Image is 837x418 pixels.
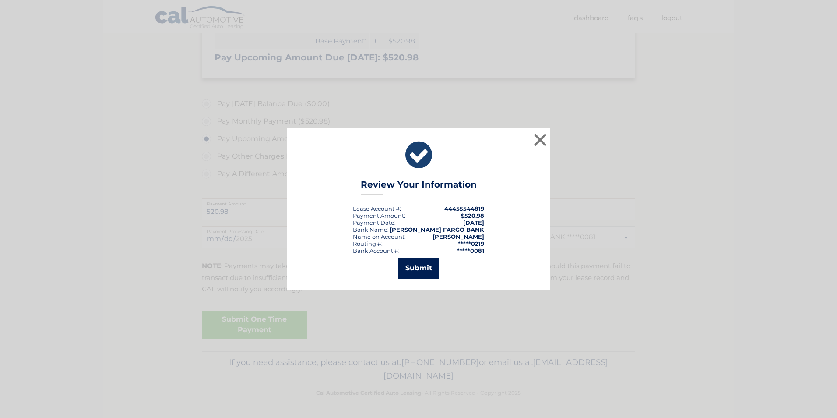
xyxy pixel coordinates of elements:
div: Payment Amount: [353,212,405,219]
strong: 44455544819 [444,205,484,212]
strong: [PERSON_NAME] FARGO BANK [390,226,484,233]
div: Routing #: [353,240,383,247]
div: Bank Name: [353,226,389,233]
button: Submit [398,258,439,279]
h3: Review Your Information [361,179,477,195]
strong: [PERSON_NAME] [433,233,484,240]
div: : [353,219,396,226]
button: × [531,131,549,149]
div: Lease Account #: [353,205,401,212]
span: $520.98 [461,212,484,219]
div: Name on Account: [353,233,406,240]
span: [DATE] [463,219,484,226]
div: Bank Account #: [353,247,400,254]
span: Payment Date [353,219,394,226]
